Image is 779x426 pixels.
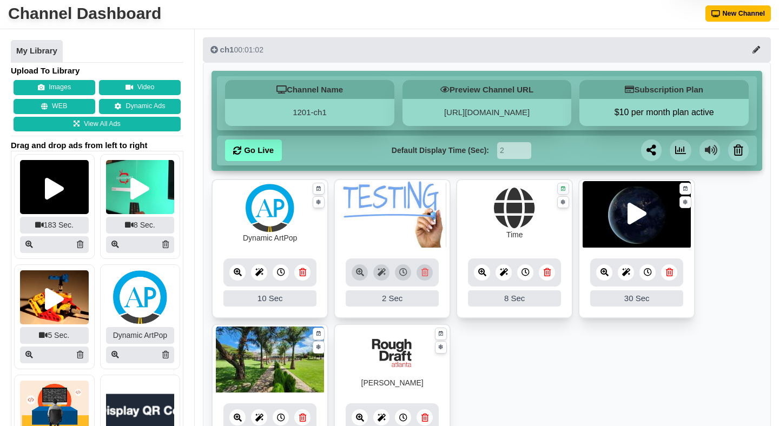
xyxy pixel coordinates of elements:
div: Dynamic ArtPop [243,232,297,244]
label: Default Display Time (Sec): [392,145,489,156]
img: Screenshot25020250319 22674 10cru2a [20,270,89,324]
img: Screenshot25020250414 36890 umqbko [106,160,175,214]
input: Seconds [497,142,531,159]
div: 00:01:02 [210,44,263,55]
div: 8 Sec. [106,217,175,234]
img: Artpop [246,184,294,232]
button: Video [99,80,181,95]
div: Channel Dashboard [8,3,161,24]
button: $10 per month plan active [579,107,749,118]
h5: Subscription Plan [579,80,749,99]
a: Dynamic Ads [99,99,181,114]
div: 2 Sec [346,290,439,307]
div: 30 Sec [590,290,683,307]
h5: Preview Channel URL [402,80,572,99]
h5: Channel Name [225,80,394,99]
div: [PERSON_NAME] [361,377,424,389]
a: View All Ads [14,117,181,132]
div: Dynamic ArtPop [106,327,175,344]
a: [URL][DOMAIN_NAME] [444,108,530,117]
button: WEB [14,99,95,114]
span: ch1 [220,45,234,54]
img: Artpop [113,270,167,324]
div: 8 Sec [468,290,561,307]
img: Screenshot25020250414 36890 w3lna8 [20,160,89,214]
h4: Upload To Library [11,65,183,76]
img: Rough draft atlanta [368,329,417,377]
button: New Channel [705,5,771,22]
img: 7.869 kb [338,181,446,249]
img: 496.308 kb [216,327,324,394]
div: 1201-ch1 [225,99,394,126]
button: ch100:01:02 [203,37,771,62]
div: 183 Sec. [20,217,89,234]
button: Images [14,80,95,95]
div: Time [506,229,523,241]
span: Drag and drop ads from left to right [11,140,183,151]
div: 10 Sec [223,290,316,307]
div: 5 Sec. [20,327,89,344]
a: My Library [11,40,63,63]
div: This asset has been added as an ad by an admin, please contact daniel@signstream.net for removal ... [335,248,450,318]
img: Screenshot25020240821 2 11ucwz1 [583,181,691,249]
a: Go Live [225,139,282,161]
